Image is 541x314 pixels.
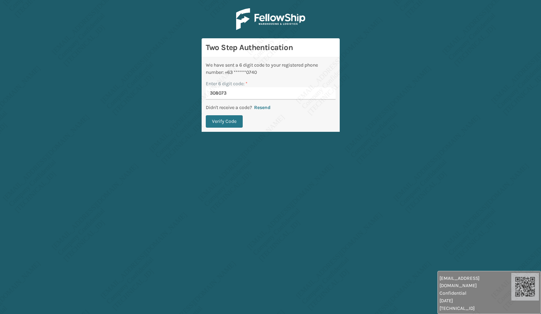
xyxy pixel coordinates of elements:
[236,8,305,30] img: Logo
[206,115,243,128] button: Verify Code
[206,42,336,53] h3: Two Step Authentication
[206,80,248,87] label: Enter 6 digit code:
[439,297,511,304] span: [DATE]
[439,305,511,312] span: [TECHNICAL_ID]
[439,290,511,297] span: Confidential
[206,104,252,111] p: Didn't receive a code?
[206,61,336,76] div: We have sent a 6 digit code to your registered phone number: +63 ******0740
[252,105,273,111] button: Resend
[439,275,511,289] span: [EMAIL_ADDRESS][DOMAIN_NAME]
